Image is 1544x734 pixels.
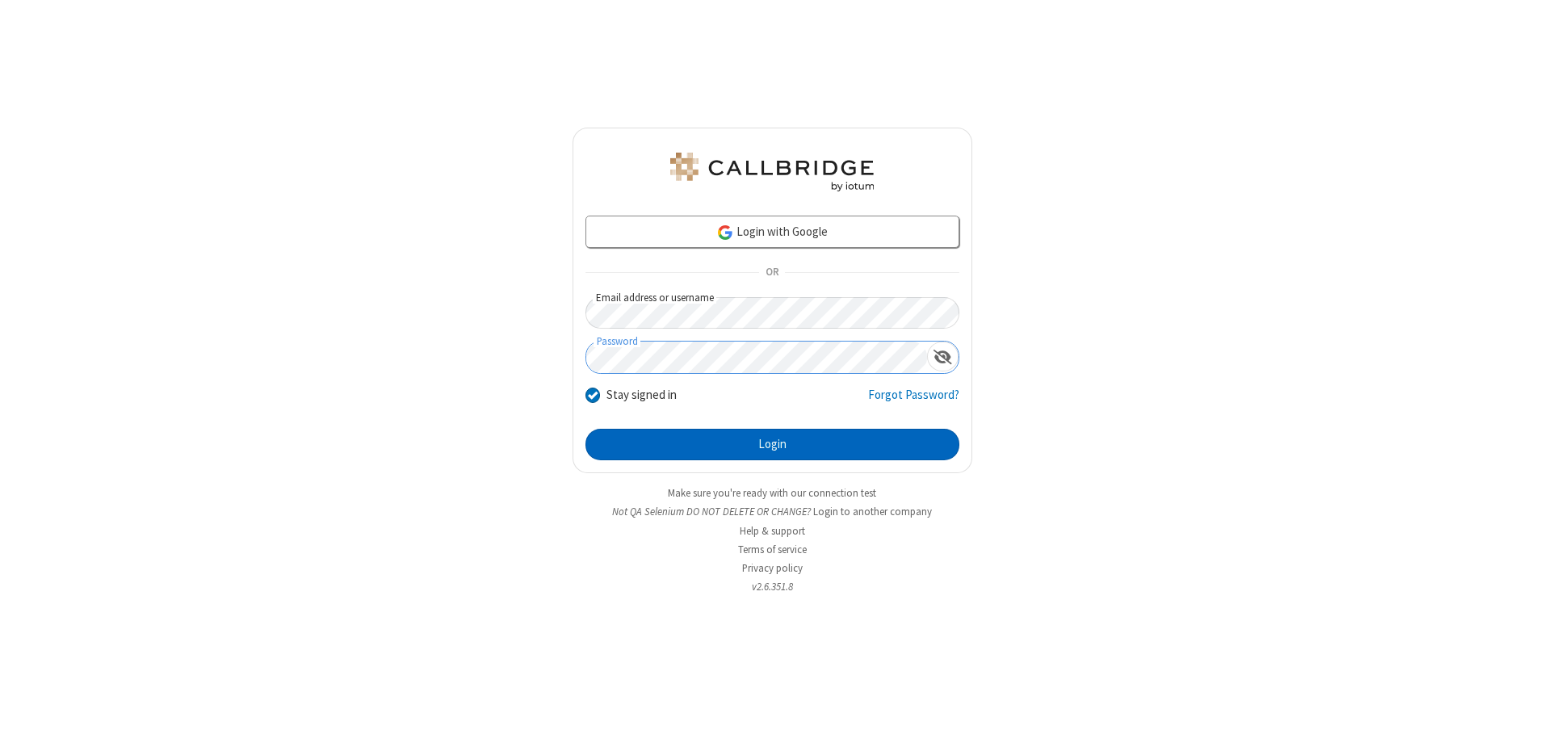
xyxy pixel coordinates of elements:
a: Help & support [740,524,805,538]
a: Privacy policy [742,561,803,575]
label: Stay signed in [606,386,677,405]
button: Login to another company [813,504,932,519]
li: Not QA Selenium DO NOT DELETE OR CHANGE? [573,504,972,519]
img: QA Selenium DO NOT DELETE OR CHANGE [667,153,877,191]
button: Login [585,429,959,461]
img: google-icon.png [716,224,734,241]
input: Email address or username [585,297,959,329]
input: Password [586,342,927,373]
a: Make sure you're ready with our connection test [668,486,876,500]
div: Show password [927,342,959,371]
a: Login with Google [585,216,959,248]
li: v2.6.351.8 [573,579,972,594]
a: Terms of service [738,543,807,556]
a: Forgot Password? [868,386,959,417]
span: OR [759,262,785,284]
